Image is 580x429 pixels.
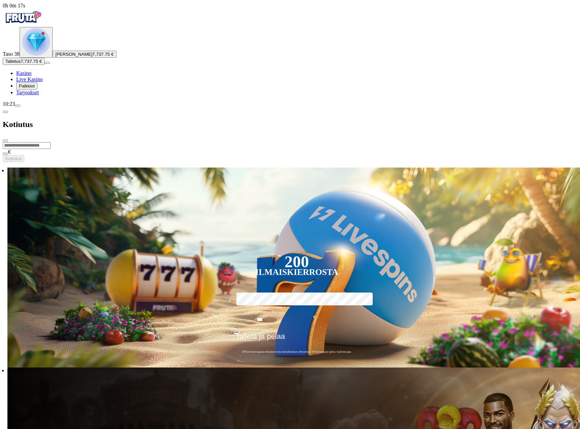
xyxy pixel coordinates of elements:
[16,90,39,95] span: Tarjoukset
[53,51,116,58] button: [PERSON_NAME]7,737.75 €
[255,268,338,276] div: Ilmaiskierrosta
[8,149,11,155] span: €
[21,59,42,64] span: 7,737.75 €
[45,62,50,64] button: menu
[3,153,8,155] button: eye icon
[16,70,31,76] a: diamond iconKasino
[16,70,31,76] span: Kasino
[93,52,114,57] span: 7,737.75 €
[234,350,360,354] span: 200 kierrätysvapaata ilmaiskierrosta ensitalletuksen yhteydessä. 50 kierrosta per päivä, 4 päivän...
[19,83,35,89] span: Palkkiot
[3,21,43,27] a: Fruta
[285,258,309,266] div: 200
[3,155,24,162] button: Kotiutus
[22,28,50,56] img: level unlocked
[3,9,577,96] nav: Primary
[239,330,241,334] span: €
[235,292,274,311] label: 50 €
[3,58,45,65] button: Talletusplus icon7,737.75 €
[3,3,25,8] span: user session time
[5,59,21,64] span: Talletus
[5,156,22,161] span: Kotiutus
[3,111,8,113] button: chevron-left icon
[313,314,315,320] span: €
[277,292,317,311] label: 150 €
[3,51,20,57] span: Taso 38
[234,332,360,346] button: Talleta ja pelaa
[3,101,15,107] span: 10:23
[15,105,20,107] button: menu
[16,82,37,90] button: reward iconPalkkiot
[16,90,39,95] a: gift-inverted iconTarjoukset
[16,76,43,82] a: poker-chip iconLive Kasino
[3,9,43,26] img: Fruta
[320,292,359,311] label: 250 €
[236,332,285,346] span: Talleta ja pelaa
[20,27,53,58] button: level unlocked
[16,76,43,82] span: Live Kasino
[55,52,93,57] span: [PERSON_NAME]
[3,120,577,129] h2: Kotiutus
[3,140,8,142] button: close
